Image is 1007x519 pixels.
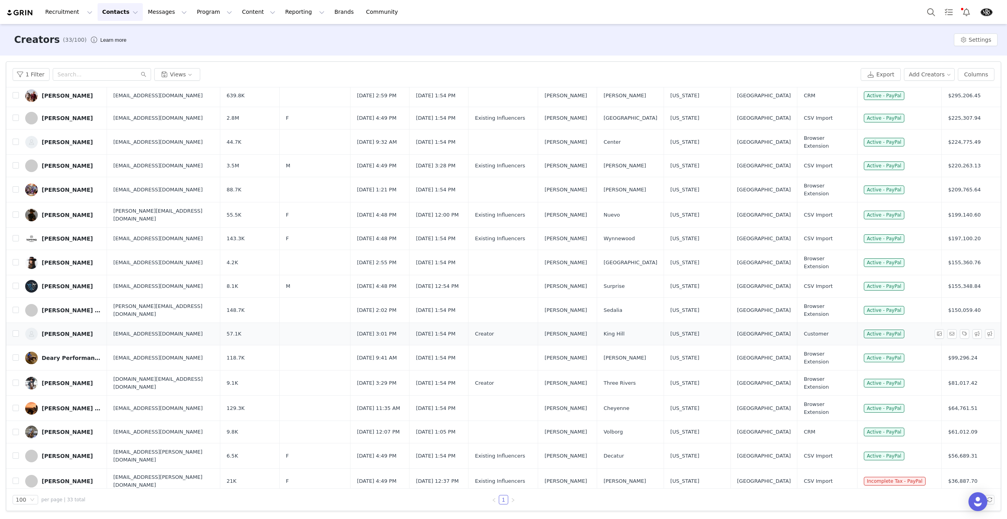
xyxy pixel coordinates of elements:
button: Content [237,3,280,21]
a: [PERSON_NAME] [25,209,101,221]
a: Deary Performance Horses [25,352,101,364]
i: icon: search [141,72,146,77]
span: [DATE] 2:59 PM [357,92,396,100]
span: [GEOGRAPHIC_DATA] [737,259,791,267]
a: [PERSON_NAME] [25,475,101,487]
span: [DATE] 3:29 PM [357,379,396,387]
span: 3.5M [227,162,239,170]
img: 5c949b48-aa58-4c89-8943-d62b1c0ed6ed.jpg [25,89,38,102]
span: Customer [804,330,828,338]
span: Active - PayPal [864,306,905,315]
span: [DATE] 1:54 PM [416,330,455,338]
span: [DATE] 4:49 PM [357,114,396,122]
span: [DATE] 3:01 PM [357,330,396,338]
span: Existing Influencers [475,452,525,460]
span: [EMAIL_ADDRESS][PERSON_NAME][DOMAIN_NAME] [113,448,214,463]
span: [GEOGRAPHIC_DATA] [737,186,791,194]
img: 96ae7837-57a8-4071-8490-ece449e555b5.jpg [25,377,38,389]
span: 88.7K [227,186,241,194]
span: [DATE] 4:49 PM [357,162,396,170]
span: [PERSON_NAME] [544,354,587,362]
span: [GEOGRAPHIC_DATA] [737,428,791,436]
div: [PERSON_NAME] [42,187,93,193]
span: 6.5K [227,452,238,460]
span: Surprise [603,282,625,290]
span: [PERSON_NAME] [544,211,587,219]
button: Settings [954,33,998,46]
span: [GEOGRAPHIC_DATA] [737,379,791,387]
span: [PERSON_NAME] [544,162,587,170]
span: (33/100) [63,36,87,44]
span: Active - PayPal [864,161,905,170]
img: placeholder-contacts.jpg [25,328,38,340]
div: Open Intercom Messenger [968,492,987,511]
span: 55.5K [227,211,241,219]
span: Active - PayPal [864,138,905,146]
span: 8.1K [227,282,238,290]
img: f003e81a-f446-4e7a-be97-4b130e40b24c.jpg [25,256,38,269]
span: Active - PayPal [864,452,905,460]
i: icon: left [492,498,496,502]
span: CRM [804,428,815,436]
span: [DATE] 1:54 PM [416,259,455,267]
span: [DATE] 3:28 PM [416,162,455,170]
span: M [286,162,290,170]
button: Contacts [98,3,143,21]
span: [GEOGRAPHIC_DATA] [737,92,791,100]
span: [PERSON_NAME] [544,306,587,314]
span: [DATE] 9:41 AM [357,354,397,362]
a: 1 [499,495,508,504]
span: Active - PayPal [864,379,905,387]
button: Messages [143,3,192,21]
span: Existing Influencers [475,114,525,122]
span: King Hill [603,330,624,338]
a: [PERSON_NAME] [25,159,101,172]
span: [DATE] 11:35 AM [357,404,400,412]
i: icon: down [30,497,35,503]
span: [DATE] 4:48 PM [357,235,396,243]
span: CSV Import [804,235,833,243]
span: [DATE] 12:54 PM [416,282,459,290]
span: [PERSON_NAME] [544,452,587,460]
span: [EMAIL_ADDRESS][DOMAIN_NAME] [113,92,203,100]
img: baff6550-f836-4092-a261-62d69537bb91--s.jpg [25,136,38,148]
span: Active - PayPal [864,91,905,100]
span: [PERSON_NAME] [544,92,587,100]
span: Browser Extension [804,134,850,150]
span: per page | 33 total [41,496,85,503]
span: CSV Import [804,211,833,219]
span: [US_STATE] [670,186,699,194]
div: [PERSON_NAME] [42,478,93,484]
button: Search [922,3,940,21]
span: Three Rivers [603,379,636,387]
a: [PERSON_NAME] [25,256,101,269]
span: [DATE] 1:54 PM [416,379,455,387]
div: Deary Performance Horses [42,355,101,361]
span: Volborg [603,428,623,436]
span: [PERSON_NAME][EMAIL_ADDRESS][DOMAIN_NAME] [113,302,214,318]
h3: Creators [14,33,60,47]
img: grin logo [6,9,34,17]
a: Community [361,3,406,21]
span: [US_STATE] [670,477,699,485]
span: Existing Influencers [475,235,525,243]
button: Export [861,68,901,81]
span: [DATE] 1:54 PM [416,354,455,362]
span: [US_STATE] [670,282,699,290]
span: Incomplete Tax - PayPal [864,477,926,486]
span: [US_STATE] [670,379,699,387]
span: Active - PayPal [864,428,905,436]
a: [PERSON_NAME] [25,328,101,340]
span: [GEOGRAPHIC_DATA] [603,114,657,122]
span: [EMAIL_ADDRESS][PERSON_NAME][DOMAIN_NAME] [113,473,214,489]
span: CSV Import [804,282,833,290]
div: [PERSON_NAME] [42,283,93,289]
span: [DATE] 4:49 PM [357,477,396,485]
span: [DATE] 12:37 PM [416,477,459,485]
span: [PERSON_NAME] [544,235,587,243]
span: [PERSON_NAME] [544,330,587,338]
img: 3b6f1d63-3463-4861-9c34-5ae6bc07c83f.png [980,6,993,19]
span: 57.1K [227,330,241,338]
div: [PERSON_NAME] [42,429,93,435]
span: [GEOGRAPHIC_DATA] [737,138,791,146]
